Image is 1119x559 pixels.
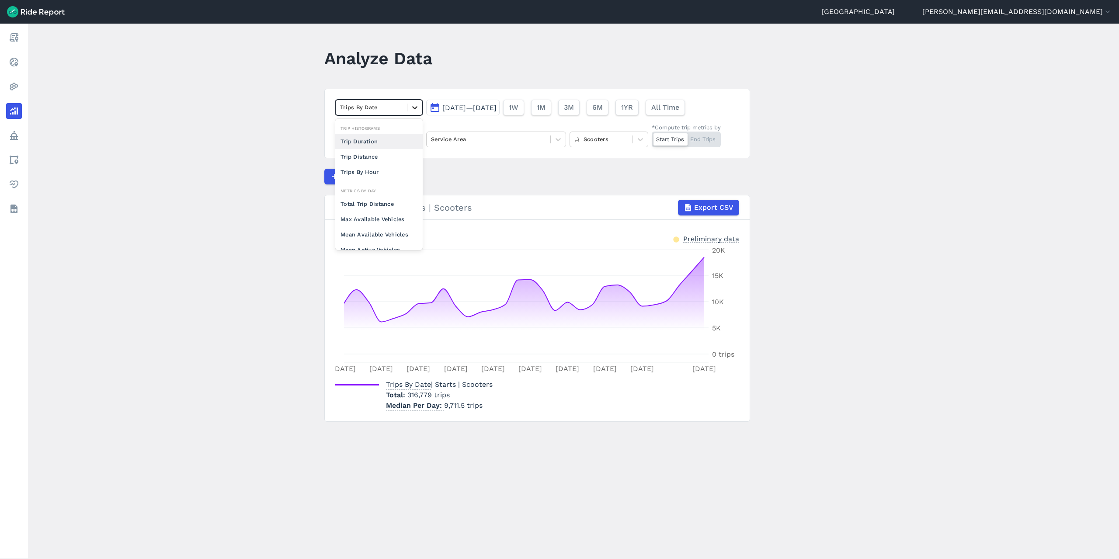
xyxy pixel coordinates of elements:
[531,100,551,115] button: 1M
[6,152,22,168] a: Areas
[386,391,407,399] span: Total
[678,200,739,215] button: Export CSV
[335,164,423,180] div: Trips By Hour
[564,102,574,113] span: 3M
[481,365,505,373] tspan: [DATE]
[922,7,1112,17] button: [PERSON_NAME][EMAIL_ADDRESS][DOMAIN_NAME]
[518,365,542,373] tspan: [DATE]
[615,100,639,115] button: 1YR
[442,104,497,112] span: [DATE]—[DATE]
[386,378,431,389] span: Trips By Date
[592,102,603,113] span: 6M
[537,102,546,113] span: 1M
[335,200,739,215] div: Trips By Date | Starts | Scooters
[712,271,723,280] tspan: 15K
[6,128,22,143] a: Policy
[621,102,633,113] span: 1YR
[651,102,679,113] span: All Time
[6,177,22,192] a: Health
[324,169,405,184] button: Compare Metrics
[335,242,423,257] div: Mean Active Vehicles
[335,149,423,164] div: Trip Distance
[712,324,721,332] tspan: 5K
[386,380,493,389] span: | Starts | Scooters
[335,196,423,212] div: Total Trip Distance
[6,79,22,94] a: Heatmaps
[324,46,432,70] h1: Analyze Data
[335,187,423,195] div: Metrics By Day
[6,30,22,45] a: Report
[503,100,524,115] button: 1W
[712,298,724,306] tspan: 10K
[683,234,739,243] div: Preliminary data
[6,103,22,119] a: Analyze
[593,365,617,373] tspan: [DATE]
[386,399,444,410] span: Median Per Day
[558,100,580,115] button: 3M
[712,350,734,358] tspan: 0 trips
[335,134,423,149] div: Trip Duration
[407,365,430,373] tspan: [DATE]
[369,365,393,373] tspan: [DATE]
[407,391,450,399] span: 316,779 trips
[426,100,500,115] button: [DATE]—[DATE]
[335,124,423,132] div: Trip Histograms
[694,202,733,213] span: Export CSV
[509,102,518,113] span: 1W
[646,100,685,115] button: All Time
[822,7,895,17] a: [GEOGRAPHIC_DATA]
[335,227,423,242] div: Mean Available Vehicles
[587,100,608,115] button: 6M
[6,54,22,70] a: Realtime
[712,246,725,254] tspan: 20K
[6,201,22,217] a: Datasets
[630,365,654,373] tspan: [DATE]
[692,365,716,373] tspan: [DATE]
[386,400,493,411] p: 9,711.5 trips
[444,365,468,373] tspan: [DATE]
[556,365,579,373] tspan: [DATE]
[335,212,423,227] div: Max Available Vehicles
[332,365,356,373] tspan: [DATE]
[7,6,65,17] img: Ride Report
[652,123,721,132] div: *Compute trip metrics by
